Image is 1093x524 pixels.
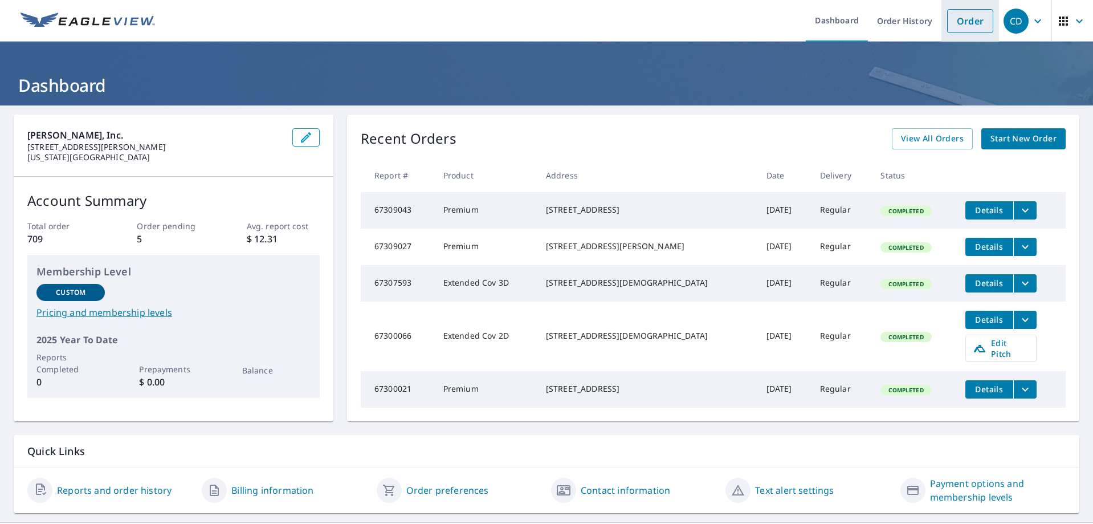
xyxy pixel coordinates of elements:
[27,142,283,152] p: [STREET_ADDRESS][PERSON_NAME]
[1013,238,1037,256] button: filesDropdownBtn-67309027
[137,220,210,232] p: Order pending
[546,383,748,395] div: [STREET_ADDRESS]
[972,314,1006,325] span: Details
[811,159,872,192] th: Delivery
[901,132,964,146] span: View All Orders
[537,159,757,192] th: Address
[811,302,872,371] td: Regular
[965,201,1013,220] button: detailsBtn-67309043
[757,302,811,371] td: [DATE]
[361,302,434,371] td: 67300066
[21,13,155,30] img: EV Logo
[36,264,311,279] p: Membership Level
[757,371,811,408] td: [DATE]
[1004,9,1029,34] div: CD
[965,311,1013,329] button: detailsBtn-67300066
[965,274,1013,293] button: detailsBtn-67307593
[882,280,930,288] span: Completed
[972,205,1006,216] span: Details
[361,229,434,265] td: 67309027
[546,204,748,216] div: [STREET_ADDRESS]
[139,375,207,389] p: $ 0.00
[434,229,537,265] td: Premium
[972,241,1006,252] span: Details
[361,192,434,229] td: 67309043
[36,333,311,347] p: 2025 Year To Date
[434,159,537,192] th: Product
[1013,311,1037,329] button: filesDropdownBtn-67300066
[361,265,434,302] td: 67307593
[434,371,537,408] td: Premium
[965,238,1013,256] button: detailsBtn-67309027
[361,371,434,408] td: 67300021
[757,159,811,192] th: Date
[757,192,811,229] td: [DATE]
[882,386,930,394] span: Completed
[27,128,283,142] p: [PERSON_NAME], Inc.
[27,220,100,232] p: Total order
[242,364,311,376] p: Balance
[139,363,207,375] p: Prepayments
[972,278,1006,289] span: Details
[581,484,670,497] a: Contact information
[57,484,172,497] a: Reports and order history
[811,192,872,229] td: Regular
[247,232,320,246] p: $ 12.31
[972,384,1006,395] span: Details
[361,159,434,192] th: Report #
[361,128,456,149] p: Recent Orders
[56,287,85,298] p: Custom
[871,159,956,192] th: Status
[811,265,872,302] td: Regular
[882,207,930,215] span: Completed
[27,232,100,246] p: 709
[947,9,993,33] a: Order
[892,128,973,149] a: View All Orders
[434,302,537,371] td: Extended Cov 2D
[973,338,1029,359] span: Edit Pitch
[757,265,811,302] td: [DATE]
[546,277,748,289] div: [STREET_ADDRESS][DEMOGRAPHIC_DATA]
[1013,201,1037,220] button: filesDropdownBtn-67309043
[811,371,872,408] td: Regular
[755,484,834,497] a: Text alert settings
[36,306,311,319] a: Pricing and membership levels
[965,380,1013,399] button: detailsBtn-67300021
[434,265,537,302] td: Extended Cov 3D
[965,335,1037,362] a: Edit Pitch
[546,330,748,342] div: [STREET_ADDRESS][DEMOGRAPHIC_DATA]
[1013,380,1037,399] button: filesDropdownBtn-67300021
[231,484,313,497] a: Billing information
[406,484,489,497] a: Order preferences
[811,229,872,265] td: Regular
[434,192,537,229] td: Premium
[930,477,1066,504] a: Payment options and membership levels
[14,74,1079,97] h1: Dashboard
[1013,274,1037,293] button: filesDropdownBtn-67307593
[247,220,320,232] p: Avg. report cost
[27,152,283,163] p: [US_STATE][GEOGRAPHIC_DATA]
[546,241,748,252] div: [STREET_ADDRESS][PERSON_NAME]
[981,128,1066,149] a: Start New Order
[882,243,930,251] span: Completed
[27,190,320,211] p: Account Summary
[36,375,105,389] p: 0
[990,132,1057,146] span: Start New Order
[882,333,930,341] span: Completed
[27,444,1066,458] p: Quick Links
[757,229,811,265] td: [DATE]
[36,351,105,375] p: Reports Completed
[137,232,210,246] p: 5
